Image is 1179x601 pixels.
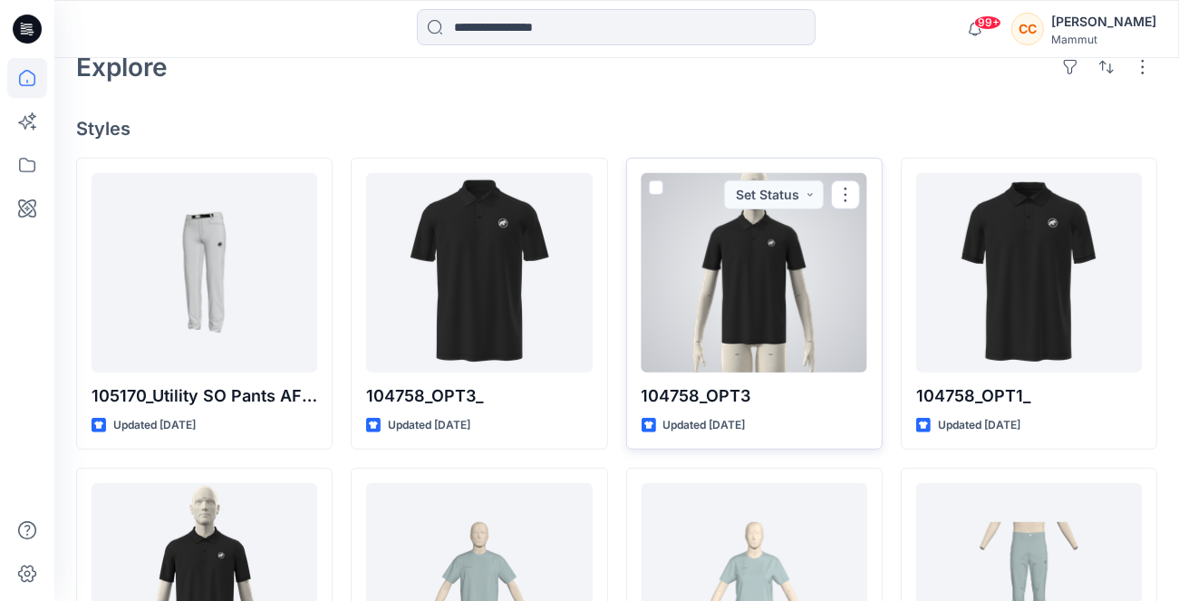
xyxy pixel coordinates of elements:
[92,383,317,409] p: 105170_Utility SO Pants AF Women_P2_SS27
[92,173,317,373] a: 105170_Utility SO Pants AF Women_P2_SS27
[642,173,867,373] a: 104758_OPT3
[388,416,470,435] p: Updated [DATE]
[663,416,746,435] p: Updated [DATE]
[1011,13,1044,45] div: CC
[916,383,1142,409] p: 104758_OPT1_
[113,416,196,435] p: Updated [DATE]
[366,173,592,373] a: 104758_OPT3_
[76,53,168,82] h2: Explore
[642,383,867,409] p: 104758_OPT3
[938,416,1020,435] p: Updated [DATE]
[1051,33,1156,46] div: Mammut
[974,15,1001,30] span: 99+
[916,173,1142,373] a: 104758_OPT1_
[1051,11,1156,33] div: [PERSON_NAME]
[366,383,592,409] p: 104758_OPT3_
[76,118,1157,140] h4: Styles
